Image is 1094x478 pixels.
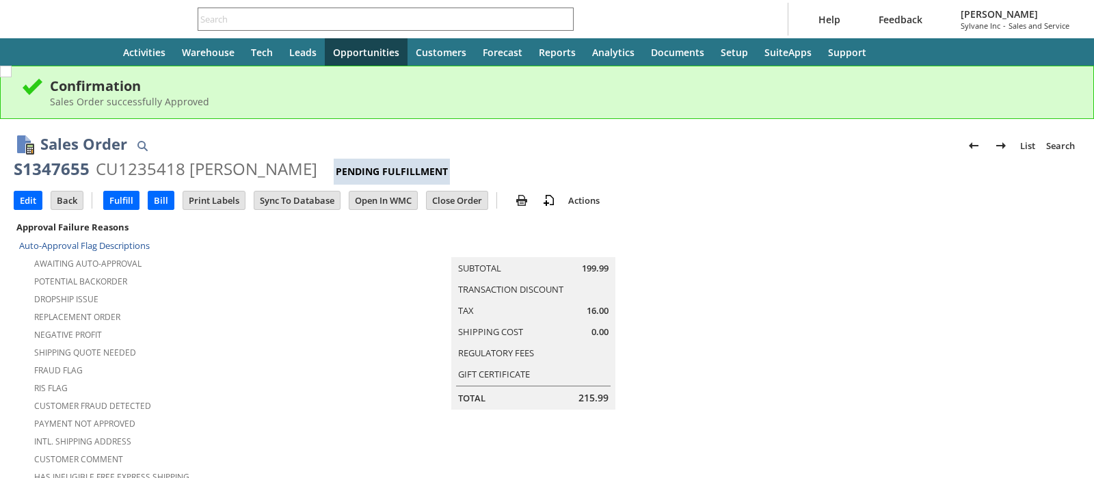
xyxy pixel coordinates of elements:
[458,304,474,317] a: Tax
[34,347,136,358] a: Shipping Quote Needed
[483,46,522,59] span: Forecast
[1009,21,1069,31] span: Sales and Service
[541,192,557,209] img: add-record.svg
[243,38,281,66] a: Tech
[25,44,41,60] svg: Recent Records
[251,46,273,59] span: Tech
[333,46,399,59] span: Opportunities
[40,133,127,155] h1: Sales Order
[591,326,609,338] span: 0.00
[582,262,609,275] span: 199.99
[182,46,235,59] span: Warehouse
[451,235,615,257] caption: Summary
[334,159,450,185] div: Pending Fulfillment
[49,38,82,66] div: Shortcuts
[756,38,820,66] a: SuiteApps
[183,191,245,209] input: Print Labels
[458,262,501,274] a: Subtotal
[458,283,563,295] a: Transaction Discount
[563,194,605,207] a: Actions
[34,364,83,376] a: Fraud Flag
[349,191,417,209] input: Open In WMC
[513,192,530,209] img: print.svg
[764,46,812,59] span: SuiteApps
[458,368,530,380] a: Gift Certificate
[254,191,340,209] input: Sync To Database
[993,137,1009,154] img: Next
[555,11,571,27] svg: Search
[458,392,485,404] a: Total
[34,276,127,287] a: Potential Backorder
[820,38,875,66] a: Support
[50,77,1073,95] div: Confirmation
[818,13,840,26] span: Help
[96,158,317,180] div: CU1235418 [PERSON_NAME]
[82,38,115,66] a: Home
[14,218,360,236] div: Approval Failure Reasons
[34,436,131,447] a: Intl. Shipping Address
[19,239,150,252] a: Auto-Approval Flag Descriptions
[408,38,475,66] a: Customers
[879,13,922,26] span: Feedback
[51,191,83,209] input: Back
[721,46,748,59] span: Setup
[965,137,982,154] img: Previous
[578,391,609,405] span: 215.99
[427,191,488,209] input: Close Order
[828,46,866,59] span: Support
[34,400,151,412] a: Customer Fraud Detected
[289,46,317,59] span: Leads
[34,453,123,465] a: Customer Comment
[416,46,466,59] span: Customers
[115,38,174,66] a: Activities
[16,38,49,66] a: Recent Records
[34,258,142,269] a: Awaiting Auto-Approval
[458,326,523,338] a: Shipping Cost
[712,38,756,66] a: Setup
[643,38,712,66] a: Documents
[198,11,555,27] input: Search
[458,347,534,359] a: Regulatory Fees
[57,44,74,60] svg: Shortcuts
[584,38,643,66] a: Analytics
[34,329,102,341] a: Negative Profit
[592,46,635,59] span: Analytics
[961,8,1069,21] span: [PERSON_NAME]
[90,44,107,60] svg: Home
[50,95,1073,108] div: Sales Order successfully Approved
[148,191,174,209] input: Bill
[1041,135,1080,157] a: Search
[1015,135,1041,157] a: List
[14,191,42,209] input: Edit
[134,137,150,154] img: Quick Find
[1003,21,1006,31] span: -
[34,311,120,323] a: Replacement Order
[34,382,68,394] a: RIS flag
[961,21,1000,31] span: Sylvane Inc
[104,191,139,209] input: Fulfill
[475,38,531,66] a: Forecast
[34,293,98,305] a: Dropship Issue
[325,38,408,66] a: Opportunities
[587,304,609,317] span: 16.00
[14,158,90,180] div: S1347655
[34,418,135,429] a: Payment not approved
[281,38,325,66] a: Leads
[123,46,165,59] span: Activities
[651,46,704,59] span: Documents
[539,46,576,59] span: Reports
[531,38,584,66] a: Reports
[174,38,243,66] a: Warehouse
